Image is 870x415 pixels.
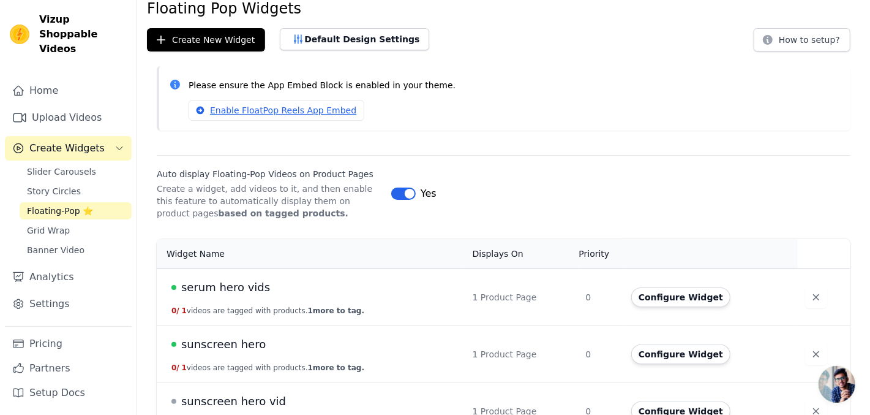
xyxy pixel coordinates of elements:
a: Setup Docs [5,381,132,405]
span: Live Published [171,342,176,347]
p: Create a widget, add videos to it, and then enable this feature to automatically display them on ... [157,183,381,219]
span: Banner Video [27,244,84,256]
a: Slider Carousels [20,163,132,180]
th: Widget Name [157,239,465,269]
a: Analytics [5,265,132,289]
a: Pricing [5,332,132,356]
a: Settings [5,292,132,316]
span: 1 more to tag. [308,364,364,372]
a: Enable FloatPop Reels App Embed [189,100,364,121]
span: serum hero vids [181,279,270,296]
a: Home [5,78,132,103]
span: 0 / [171,364,179,372]
button: Delete widget [805,286,827,308]
th: Priority [579,239,624,269]
button: Default Design Settings [280,28,429,50]
a: Floating-Pop ⭐ [20,202,132,219]
span: Live Published [171,285,176,290]
a: Grid Wrap [20,222,132,239]
button: Yes [391,186,437,201]
a: Banner Video [20,242,132,259]
span: 1 more to tag. [308,306,364,315]
button: How to setup? [754,28,850,51]
span: Vizup Shoppable Videos [39,12,127,56]
th: Displays On [465,239,579,269]
div: 1 Product Page [473,291,571,303]
span: 1 [182,364,187,372]
button: Configure Widget [631,287,730,307]
a: Partners [5,356,132,381]
button: Create Widgets [5,136,132,161]
a: Story Circles [20,183,132,200]
strong: based on tagged products. [219,208,348,218]
p: Please ensure the App Embed Block is enabled in your theme. [189,78,841,93]
span: 1 [182,306,187,315]
span: Create Widgets [29,141,105,156]
img: Vizup [10,25,29,44]
span: 0 / [171,306,179,315]
span: Floating-Pop ⭐ [27,205,93,217]
span: Story Circles [27,185,81,197]
span: Slider Carousels [27,166,96,178]
button: Create New Widget [147,28,265,51]
span: sunscreen hero [181,336,266,353]
button: Delete widget [805,343,827,365]
div: 1 Product Page [473,348,571,360]
span: Draft Status [171,399,176,404]
td: 0 [579,268,624,326]
span: Grid Wrap [27,224,70,237]
a: Open chat [819,366,855,403]
label: Auto display Floating-Pop Videos on Product Pages [157,168,381,180]
button: Configure Widget [631,345,730,364]
button: 0/ 1videos are tagged with products.1more to tag. [171,306,364,316]
a: Upload Videos [5,105,132,130]
button: 0/ 1videos are tagged with products.1more to tag. [171,363,364,373]
span: sunscreen hero vid [181,393,286,410]
a: How to setup? [754,37,850,48]
span: Yes [421,186,437,201]
td: 0 [579,326,624,383]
